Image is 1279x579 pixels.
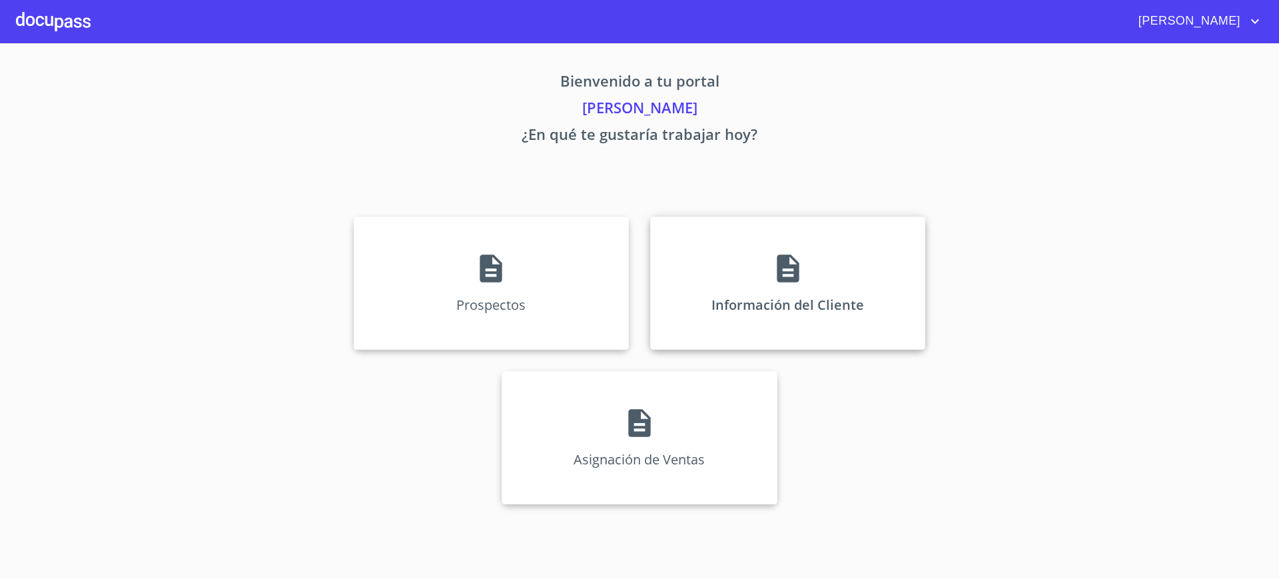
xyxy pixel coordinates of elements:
p: [PERSON_NAME] [229,97,1050,123]
p: Bienvenido a tu portal [229,70,1050,97]
p: Prospectos [456,296,526,314]
p: Información del Cliente [711,296,864,314]
button: account of current user [1128,11,1263,32]
span: [PERSON_NAME] [1128,11,1247,32]
p: Asignación de Ventas [574,450,705,468]
p: ¿En qué te gustaría trabajar hoy? [229,123,1050,150]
